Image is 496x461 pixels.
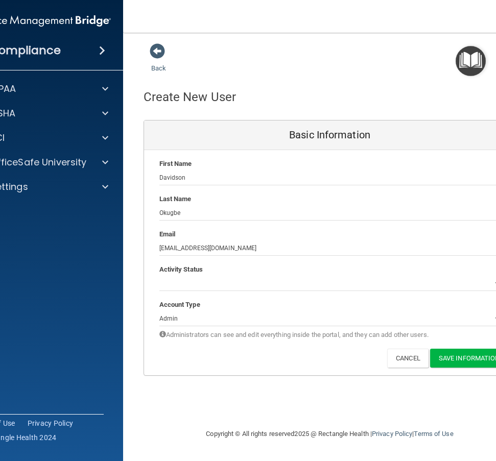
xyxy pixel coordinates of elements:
[28,418,74,428] a: Privacy Policy
[159,265,203,273] b: Activity Status
[159,195,192,203] b: Last Name
[151,52,166,72] a: Back
[144,90,237,104] h4: Create New User
[456,46,486,76] button: Open Resource Center
[159,230,176,238] b: Email
[159,160,192,167] b: First Name
[414,430,453,438] a: Terms of Use
[159,301,200,308] b: Account Type
[372,430,412,438] a: Privacy Policy
[387,349,429,368] button: Cancel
